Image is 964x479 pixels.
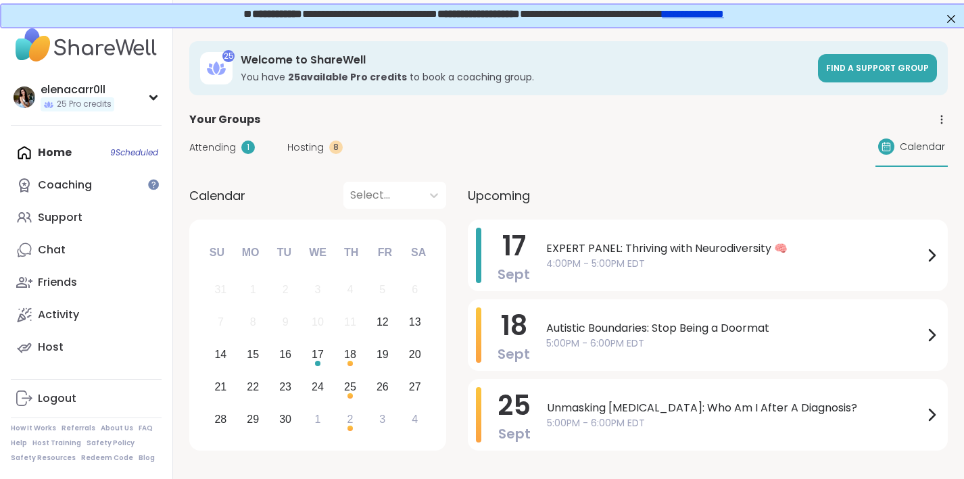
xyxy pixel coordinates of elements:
[400,372,429,401] div: Choose Saturday, September 27th, 2025
[368,341,397,370] div: Choose Friday, September 19th, 2025
[368,276,397,305] div: Not available Friday, September 5th, 2025
[370,238,400,268] div: Fr
[279,378,291,396] div: 23
[214,345,226,363] div: 14
[206,372,235,401] div: Choose Sunday, September 21st, 2025
[202,238,232,268] div: Su
[271,341,300,370] div: Choose Tuesday, September 16th, 2025
[41,82,114,97] div: elenacarr0ll
[336,405,365,434] div: Choose Thursday, October 2nd, 2025
[344,313,356,331] div: 11
[304,372,333,401] div: Choose Wednesday, September 24th, 2025
[279,410,291,428] div: 30
[235,238,265,268] div: Mo
[502,227,526,265] span: 17
[347,280,353,299] div: 4
[11,234,162,266] a: Chat
[11,201,162,234] a: Support
[250,313,256,331] div: 8
[11,453,76,463] a: Safety Resources
[377,313,389,331] div: 12
[468,186,530,205] span: Upcoming
[304,308,333,337] div: Not available Wednesday, September 10th, 2025
[377,378,389,396] div: 26
[498,386,531,424] span: 25
[247,410,259,428] div: 29
[312,378,324,396] div: 24
[271,405,300,434] div: Choose Tuesday, September 30th, 2025
[11,331,162,363] a: Host
[400,308,429,337] div: Choose Saturday, September 13th, 2025
[336,372,365,401] div: Choose Thursday, September 25th, 2025
[329,141,343,154] div: 8
[139,424,153,433] a: FAQ
[368,405,397,434] div: Choose Friday, October 3rd, 2025
[214,410,226,428] div: 28
[826,62,929,74] span: Find a support group
[344,378,356,396] div: 25
[409,345,421,363] div: 20
[283,313,289,331] div: 9
[14,86,35,108] img: elenacarr0ll
[412,280,418,299] div: 6
[214,280,226,299] div: 31
[304,276,333,305] div: Not available Wednesday, September 3rd, 2025
[38,275,77,290] div: Friends
[304,341,333,370] div: Choose Wednesday, September 17th, 2025
[241,141,255,154] div: 1
[38,340,64,355] div: Host
[189,141,236,155] span: Attending
[247,345,259,363] div: 15
[239,341,268,370] div: Choose Monday, September 15th, 2025
[288,70,407,84] b: 25 available Pro credit s
[271,308,300,337] div: Not available Tuesday, September 9th, 2025
[546,336,923,351] span: 5:00PM - 6:00PM EDT
[315,280,321,299] div: 3
[38,210,82,225] div: Support
[412,410,418,428] div: 4
[409,378,421,396] div: 27
[368,372,397,401] div: Choose Friday, September 26th, 2025
[239,405,268,434] div: Choose Monday, September 29th, 2025
[241,70,810,84] h3: You have to book a coaching group.
[900,140,945,154] span: Calendar
[11,22,162,69] img: ShareWell Nav Logo
[189,186,245,205] span: Calendar
[303,238,333,268] div: We
[312,345,324,363] div: 17
[148,179,159,190] iframe: Spotlight
[247,378,259,396] div: 22
[377,345,389,363] div: 19
[336,341,365,370] div: Choose Thursday, September 18th, 2025
[498,345,530,363] span: Sept
[239,276,268,305] div: Not available Monday, September 1st, 2025
[11,382,162,415] a: Logout
[206,405,235,434] div: Choose Sunday, September 28th, 2025
[546,241,923,257] span: EXPERT PANEL: Thriving with Neurodiversity 🧠
[400,341,429,370] div: Choose Saturday, September 20th, 2025
[379,280,385,299] div: 5
[336,308,365,337] div: Not available Thursday, September 11th, 2025
[101,424,133,433] a: About Us
[62,424,95,433] a: Referrals
[11,169,162,201] a: Coaching
[287,141,324,155] span: Hosting
[546,257,923,271] span: 4:00PM - 5:00PM EDT
[336,276,365,305] div: Not available Thursday, September 4th, 2025
[379,410,385,428] div: 3
[57,99,112,110] span: 25 Pro credits
[269,238,299,268] div: Tu
[400,276,429,305] div: Not available Saturday, September 6th, 2025
[32,438,81,448] a: Host Training
[818,54,937,82] a: Find a support group
[337,238,366,268] div: Th
[400,405,429,434] div: Choose Saturday, October 4th, 2025
[87,438,135,448] a: Safety Policy
[11,299,162,331] a: Activity
[206,308,235,337] div: Not available Sunday, September 7th, 2025
[279,345,291,363] div: 16
[547,400,923,416] span: Unmasking [MEDICAL_DATA]: Who Am I After A Diagnosis?
[239,308,268,337] div: Not available Monday, September 8th, 2025
[344,345,356,363] div: 18
[312,313,324,331] div: 10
